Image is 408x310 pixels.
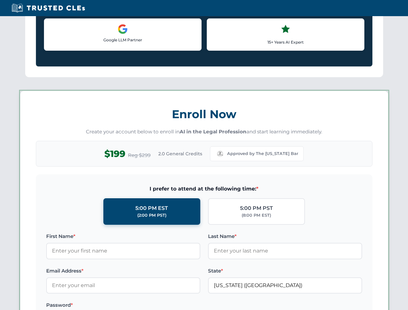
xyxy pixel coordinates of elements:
div: (2:00 PM PST) [137,212,166,219]
span: Approved by The [US_STATE] Bar [227,150,298,157]
p: Create your account below to enroll in and start learning immediately. [36,128,372,136]
label: State [208,267,362,275]
strong: AI in the Legal Profession [180,129,246,135]
p: Google LLM Partner [49,37,196,43]
div: (8:00 PM EST) [242,212,271,219]
label: Last Name [208,232,362,240]
label: Password [46,301,200,309]
input: Enter your first name [46,243,200,259]
img: Missouri Bar [215,149,225,158]
label: First Name [46,232,200,240]
span: Reg $299 [128,151,151,159]
div: 5:00 PM PST [240,204,273,212]
img: Trusted CLEs [10,3,87,13]
p: 15+ Years AI Expert [212,39,359,45]
span: $199 [104,147,125,161]
input: Enter your email [46,277,200,294]
h3: Enroll Now [36,104,372,124]
div: 5:00 PM EST [135,204,168,212]
span: I prefer to attend at the following time: [46,185,362,193]
input: Enter your last name [208,243,362,259]
label: Email Address [46,267,200,275]
img: Google [118,24,128,34]
input: Missouri (MO) [208,277,362,294]
span: 2.0 General Credits [158,150,202,157]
